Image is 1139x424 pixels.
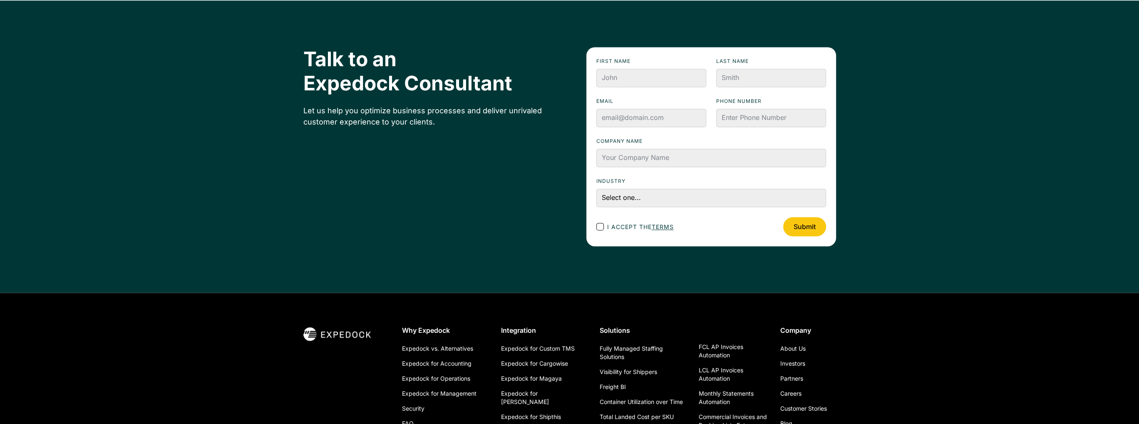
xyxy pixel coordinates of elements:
[586,47,836,246] form: Footer Contact Form
[596,177,826,185] label: Industry
[600,326,685,334] div: Solutions
[780,401,827,416] a: Customer Stories
[607,222,674,231] span: I accept the
[501,341,575,356] a: Expedock for Custom TMS
[501,356,568,371] a: Expedock for Cargowise
[501,326,587,334] div: Integration
[600,364,657,379] a: Visibility for Shippers
[303,71,512,95] span: Expedock Consultant
[501,371,562,386] a: Expedock for Magaya
[402,341,473,356] a: Expedock vs. Alternatives
[716,109,826,127] input: Enter Phone Number
[402,356,471,371] a: Expedock for Accounting
[780,356,805,371] a: Investors
[699,386,767,409] a: Monthly Statements Automation
[716,69,826,87] input: Smith
[596,137,826,145] label: Company name
[716,97,826,105] label: Phone numbeR
[600,379,626,394] a: Freight BI
[600,341,685,364] a: Fully Managed Staffing Solutions
[402,401,424,416] a: Security
[402,326,488,334] div: Why Expedock
[780,341,806,356] a: About Us
[596,109,706,127] input: email@domain.com
[303,105,553,127] div: Let us help you optimize business processes and deliver unrivaled customer experience to your cli...
[596,97,706,105] label: Email
[402,371,470,386] a: Expedock for Operations
[780,326,836,334] div: Company
[716,57,826,65] label: Last name
[699,339,767,363] a: FCL AP Invoices Automation
[501,386,587,409] a: Expedock for [PERSON_NAME]
[780,386,802,401] a: Careers
[600,394,683,409] a: Container Utilization over Time
[780,371,803,386] a: Partners
[783,217,826,236] input: Submit
[1000,334,1139,424] iframe: Chat Widget
[652,223,674,230] a: terms
[596,57,706,65] label: First name
[303,47,553,95] h2: Talk to an
[699,363,767,386] a: LCL AP Invoices Automation
[596,69,706,87] input: John
[596,149,826,167] input: Your Company Name
[402,386,476,401] a: Expedock for Management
